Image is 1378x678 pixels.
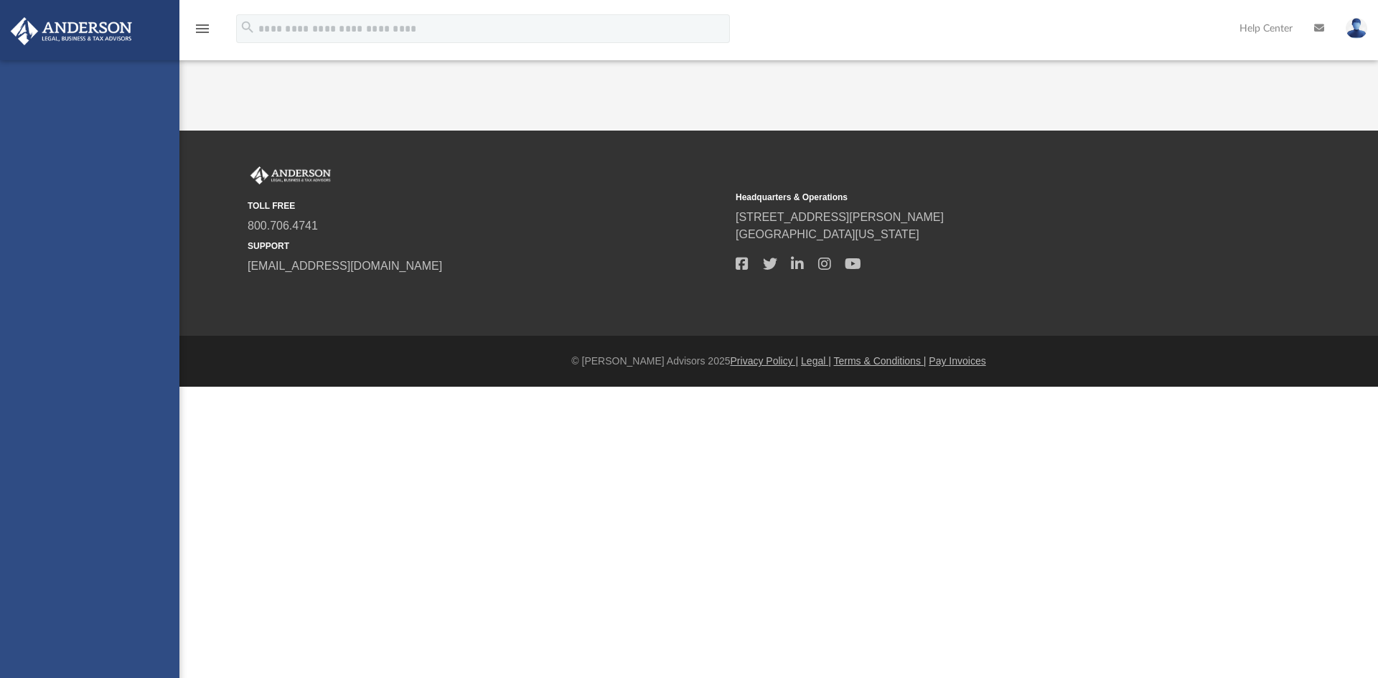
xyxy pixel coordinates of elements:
a: menu [194,27,211,37]
small: TOLL FREE [248,199,726,212]
a: 800.706.4741 [248,220,318,232]
a: Legal | [801,355,831,367]
i: search [240,19,256,35]
a: [EMAIL_ADDRESS][DOMAIN_NAME] [248,260,442,272]
a: [GEOGRAPHIC_DATA][US_STATE] [736,228,919,240]
div: © [PERSON_NAME] Advisors 2025 [179,354,1378,369]
img: Anderson Advisors Platinum Portal [6,17,136,45]
small: SUPPORT [248,240,726,253]
a: Terms & Conditions | [834,355,927,367]
a: Pay Invoices [929,355,985,367]
i: menu [194,20,211,37]
img: Anderson Advisors Platinum Portal [248,166,334,185]
small: Headquarters & Operations [736,191,1214,204]
a: Privacy Policy | [731,355,799,367]
img: User Pic [1346,18,1367,39]
a: [STREET_ADDRESS][PERSON_NAME] [736,211,944,223]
